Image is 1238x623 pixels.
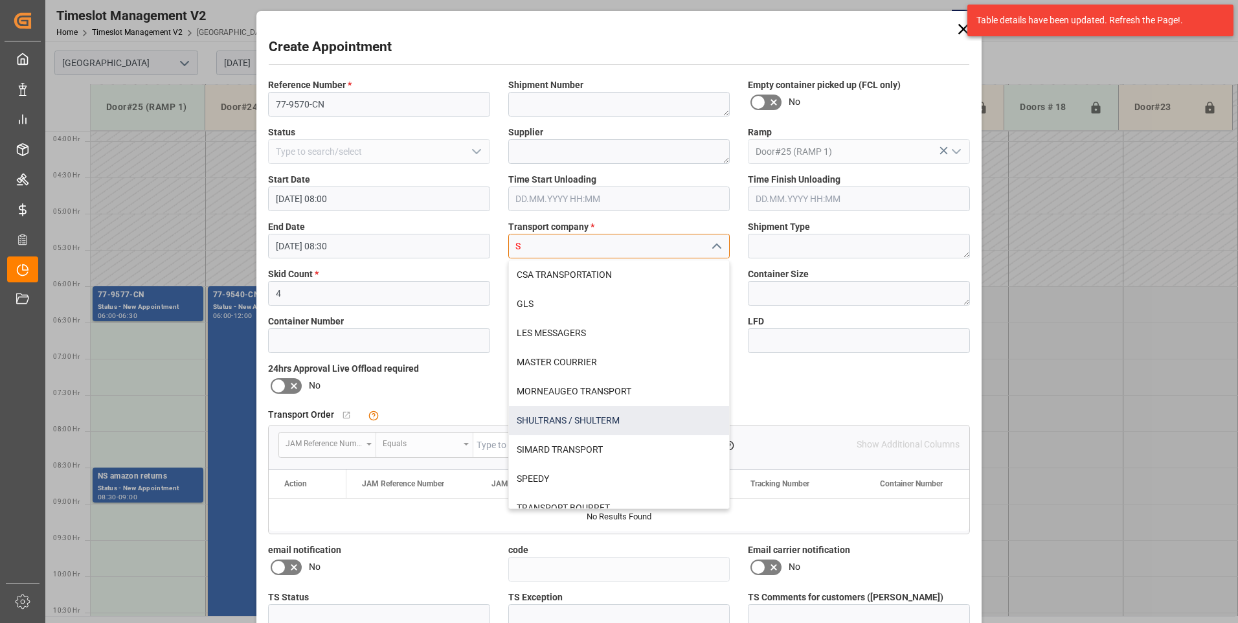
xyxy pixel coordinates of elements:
[268,139,490,164] input: Type to search/select
[268,220,305,234] span: End Date
[748,78,901,92] span: Empty container picked up (FCL only)
[509,348,730,377] div: MASTER COURRIER
[509,377,730,406] div: MORNEAUGEO TRANSPORT
[309,379,321,392] span: No
[509,289,730,319] div: GLS
[509,406,730,435] div: SHULTRANS / SHULTERM
[268,267,319,281] span: Skid Count
[268,234,490,258] input: DD.MM.YYYY HH:MM
[268,315,344,328] span: Container Number
[268,173,310,187] span: Start Date
[268,187,490,211] input: DD.MM.YYYY HH:MM
[748,173,840,187] span: Time Finish Unloading
[508,78,583,92] span: Shipment Number
[880,479,943,488] span: Container Number
[748,139,970,164] input: Type to search/select
[509,260,730,289] div: CSA TRANSPORTATION
[466,142,485,162] button: open menu
[976,14,1215,27] div: Table details have been updated. Refresh the Page!.
[748,220,810,234] span: Shipment Type
[789,560,800,574] span: No
[286,435,362,449] div: JAM Reference Number
[268,362,419,376] span: 24hrs Approval Live Offload required
[750,479,809,488] span: Tracking Number
[748,543,850,557] span: Email carrier notification
[706,236,725,256] button: close menu
[748,591,943,604] span: TS Comments for customers ([PERSON_NAME])
[509,464,730,493] div: SPEEDY
[508,126,543,139] span: Supplier
[508,187,730,211] input: DD.MM.YYYY HH:MM
[268,78,352,92] span: Reference Number
[748,187,970,211] input: DD.MM.YYYY HH:MM
[284,479,307,488] div: Action
[362,479,444,488] span: JAM Reference Number
[376,433,473,457] button: open menu
[508,220,594,234] span: Transport company
[508,543,528,557] span: code
[509,319,730,348] div: LES MESSAGERS
[748,267,809,281] span: Container Size
[268,408,334,422] span: Transport Order
[508,173,596,187] span: Time Start Unloading
[268,543,341,557] span: email notification
[268,126,295,139] span: Status
[491,479,572,488] span: JAM Shipment Number
[473,433,712,457] input: Type to search
[383,435,459,449] div: Equals
[789,95,800,109] span: No
[508,591,563,604] span: TS Exception
[509,435,730,464] div: SIMARD TRANSPORT
[945,142,965,162] button: open menu
[309,560,321,574] span: No
[269,37,392,58] h2: Create Appointment
[268,591,309,604] span: TS Status
[279,433,376,457] button: open menu
[509,493,730,523] div: TRANSPORT BOURRET
[748,315,764,328] span: LFD
[748,126,772,139] span: Ramp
